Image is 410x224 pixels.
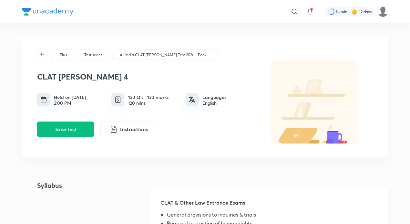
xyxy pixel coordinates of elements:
div: English [202,101,226,106]
img: streak [351,8,358,15]
h6: Held on [DATE] [54,94,86,101]
img: quiz info [114,96,122,104]
a: Plus [59,52,68,58]
p: All India CLAT [PERSON_NAME] Test 2026 - Pack of 15 [120,52,210,58]
img: Adithyan [377,6,388,17]
img: languages [189,96,195,103]
div: 2:00 PM [54,101,86,106]
img: timing [40,96,47,103]
a: Test series [83,52,104,58]
img: Company Logo [22,8,74,16]
h5: CLAT & Other Law Entrance Exams [160,199,378,212]
h3: CLAT [PERSON_NAME] 4 [37,72,253,81]
li: General provisions to inquiries & trials [167,212,378,220]
button: Take test [37,122,94,137]
p: Test series [84,52,102,58]
h6: Languages [202,94,226,101]
img: instruction [110,125,118,133]
a: All India CLAT [PERSON_NAME] Test 2026 - Pack of 15 [119,52,211,58]
h6: 120 Q’s · 120 marks [128,94,169,101]
p: Plus [60,52,67,58]
img: default [257,59,373,144]
div: 120 mins [128,101,169,106]
button: Instructions [100,122,157,137]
